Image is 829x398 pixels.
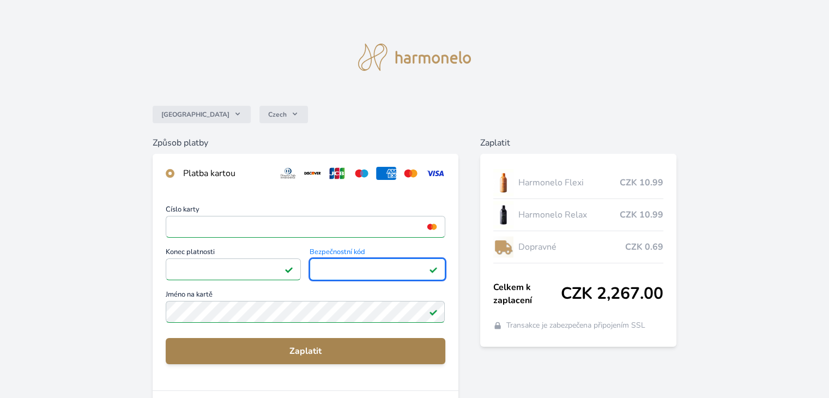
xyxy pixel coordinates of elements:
[327,167,347,180] img: jcb.svg
[620,208,663,221] span: CZK 10.99
[429,307,438,316] img: Platné pole
[561,284,663,304] span: CZK 2,267.00
[259,106,308,123] button: Czech
[506,320,645,331] span: Transakce je zabezpečena připojením SSL
[429,265,438,274] img: Platné pole
[625,240,663,254] span: CZK 0.69
[153,136,458,149] h6: Způsob platby
[183,167,269,180] div: Platba kartou
[352,167,372,180] img: maestro.svg
[285,265,293,274] img: Platné pole
[425,167,445,180] img: visa.svg
[358,44,471,71] img: logo.svg
[480,136,676,149] h6: Zaplatit
[166,338,445,364] button: Zaplatit
[268,110,287,119] span: Czech
[171,262,296,277] iframe: Iframe pro datum vypršení platnosti
[376,167,396,180] img: amex.svg
[493,281,561,307] span: Celkem k zaplacení
[314,262,440,277] iframe: Iframe pro bezpečnostní kód
[518,208,619,221] span: Harmonelo Relax
[493,169,514,196] img: CLEAN_FLEXI_se_stinem_x-hi_(1)-lo.jpg
[278,167,298,180] img: diners.svg
[620,176,663,189] span: CZK 10.99
[493,233,514,261] img: delivery-lo.png
[161,110,229,119] span: [GEOGRAPHIC_DATA]
[153,106,251,123] button: [GEOGRAPHIC_DATA]
[171,219,440,234] iframe: Iframe pro číslo karty
[166,206,445,216] span: Číslo karty
[493,201,514,228] img: CLEAN_RELAX_se_stinem_x-lo.jpg
[174,345,436,358] span: Zaplatit
[310,249,445,258] span: Bezpečnostní kód
[518,240,625,254] span: Dopravné
[302,167,323,180] img: discover.svg
[425,222,439,232] img: mc
[166,291,445,301] span: Jméno na kartě
[518,176,619,189] span: Harmonelo Flexi
[166,301,445,323] input: Jméno na kartěPlatné pole
[401,167,421,180] img: mc.svg
[166,249,301,258] span: Konec platnosti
